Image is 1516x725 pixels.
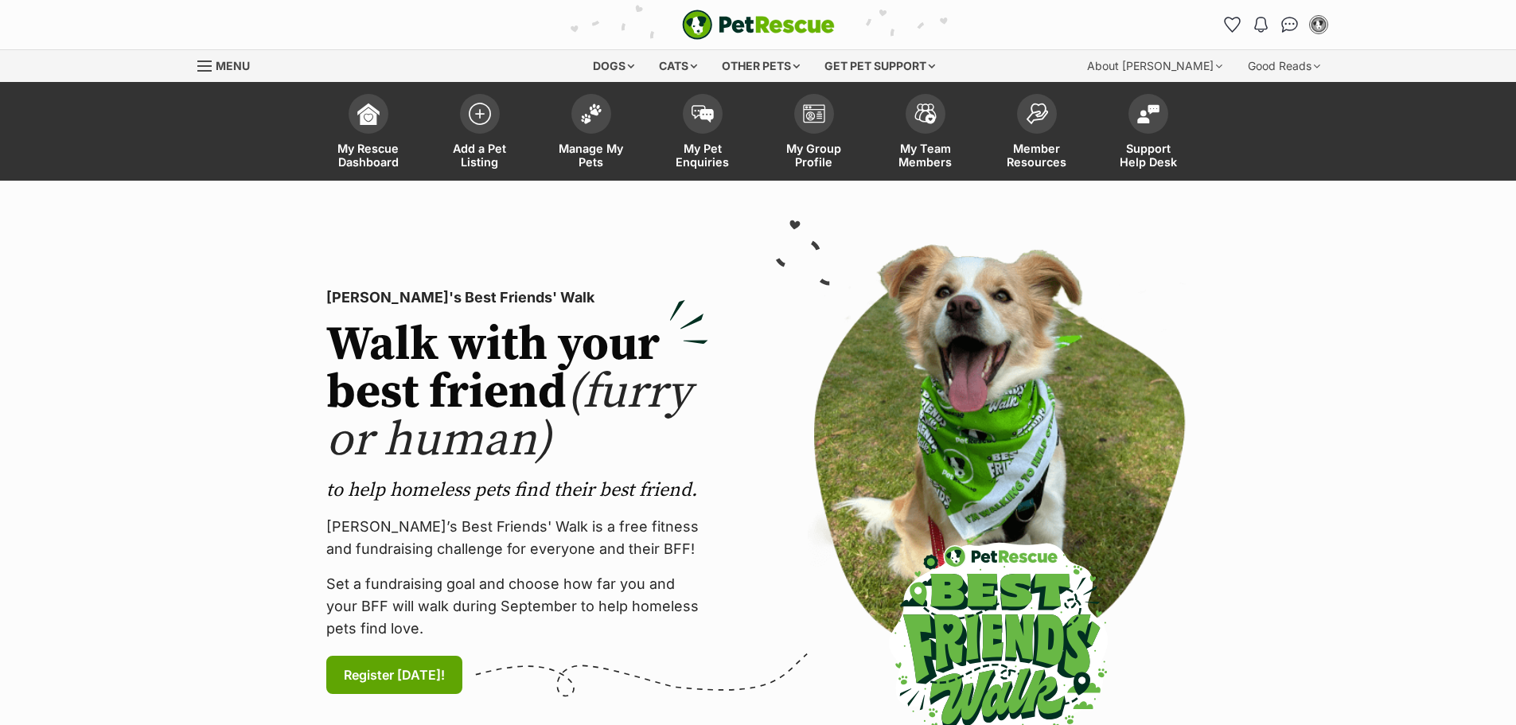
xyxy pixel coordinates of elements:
[326,656,462,694] a: Register [DATE]!
[682,10,835,40] a: PetRescue
[1277,12,1303,37] a: Conversations
[981,86,1093,181] a: Member Resources
[813,50,946,82] div: Get pet support
[582,50,645,82] div: Dogs
[357,103,380,125] img: dashboard-icon-eb2f2d2d3e046f16d808141f083e7271f6b2e854fb5c12c21221c1fb7104beca.svg
[536,86,647,181] a: Manage My Pets
[326,516,708,560] p: [PERSON_NAME]’s Best Friends' Walk is a free fitness and fundraising challenge for everyone and t...
[1237,50,1331,82] div: Good Reads
[1220,12,1331,37] ul: Account quick links
[1137,104,1159,123] img: help-desk-icon-fdf02630f3aa405de69fd3d07c3f3aa587a6932b1a1747fa1d2bba05be0121f9.svg
[914,103,937,124] img: team-members-icon-5396bd8760b3fe7c0b43da4ab00e1e3bb1a5d9ba89233759b79545d2d3fc5d0d.svg
[778,142,850,169] span: My Group Profile
[326,286,708,309] p: [PERSON_NAME]'s Best Friends' Walk
[326,322,708,465] h2: Walk with your best friend
[1001,142,1073,169] span: Member Resources
[1281,17,1298,33] img: chat-41dd97257d64d25036548639549fe6c8038ab92f7586957e7f3b1b290dea8141.svg
[1026,103,1048,124] img: member-resources-icon-8e73f808a243e03378d46382f2149f9095a855e16c252ad45f914b54edf8863c.svg
[1311,17,1327,33] img: Jess Mancinelli profile pic
[648,50,708,82] div: Cats
[682,10,835,40] img: logo-e224e6f780fb5917bec1dbf3a21bbac754714ae5b6737aabdf751b685950b380.svg
[758,86,870,181] a: My Group Profile
[1306,12,1331,37] button: My account
[647,86,758,181] a: My Pet Enquiries
[216,59,250,72] span: Menu
[890,142,961,169] span: My Team Members
[313,86,424,181] a: My Rescue Dashboard
[344,665,445,684] span: Register [DATE]!
[1220,12,1245,37] a: Favourites
[667,142,739,169] span: My Pet Enquiries
[326,573,708,640] p: Set a fundraising goal and choose how far you and your BFF will walk during September to help hom...
[1254,17,1267,33] img: notifications-46538b983faf8c2785f20acdc204bb7945ddae34d4c08c2a6579f10ce5e182be.svg
[580,103,602,124] img: manage-my-pets-icon-02211641906a0b7f246fdf0571729dbe1e7629f14944591b6c1af311fb30b64b.svg
[555,142,627,169] span: Manage My Pets
[1093,86,1204,181] a: Support Help Desk
[424,86,536,181] a: Add a Pet Listing
[1113,142,1184,169] span: Support Help Desk
[870,86,981,181] a: My Team Members
[711,50,811,82] div: Other pets
[692,105,714,123] img: pet-enquiries-icon-7e3ad2cf08bfb03b45e93fb7055b45f3efa6380592205ae92323e6603595dc1f.svg
[1076,50,1233,82] div: About [PERSON_NAME]
[326,477,708,503] p: to help homeless pets find their best friend.
[469,103,491,125] img: add-pet-listing-icon-0afa8454b4691262ce3f59096e99ab1cd57d4a30225e0717b998d2c9b9846f56.svg
[326,363,692,470] span: (furry or human)
[1249,12,1274,37] button: Notifications
[444,142,516,169] span: Add a Pet Listing
[197,50,261,79] a: Menu
[803,104,825,123] img: group-profile-icon-3fa3cf56718a62981997c0bc7e787c4b2cf8bcc04b72c1350f741eb67cf2f40e.svg
[333,142,404,169] span: My Rescue Dashboard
